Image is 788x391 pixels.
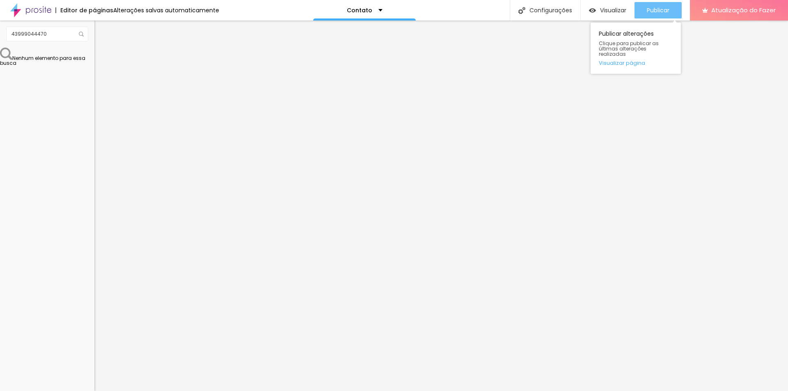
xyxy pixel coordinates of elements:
font: Clique para publicar as últimas alterações realizadas [599,40,659,57]
font: Publicar [647,6,669,14]
button: Publicar [635,2,682,18]
font: Contato [347,6,372,14]
font: Editor de páginas [60,6,113,14]
img: view-1.svg [589,7,596,14]
font: Atualização do Fazer [711,6,776,14]
font: Publicar alterações [599,30,654,38]
font: Alterações salvas automaticamente [113,6,219,14]
font: Configurações [529,6,572,14]
iframe: Editor [94,21,788,391]
img: Ícone [79,32,84,37]
font: Visualizar [600,6,626,14]
font: Visualizar página [599,59,645,67]
a: Visualizar página [599,60,673,66]
img: Ícone [518,7,525,14]
button: Visualizar [581,2,635,18]
input: Buscar elemento [6,27,88,41]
